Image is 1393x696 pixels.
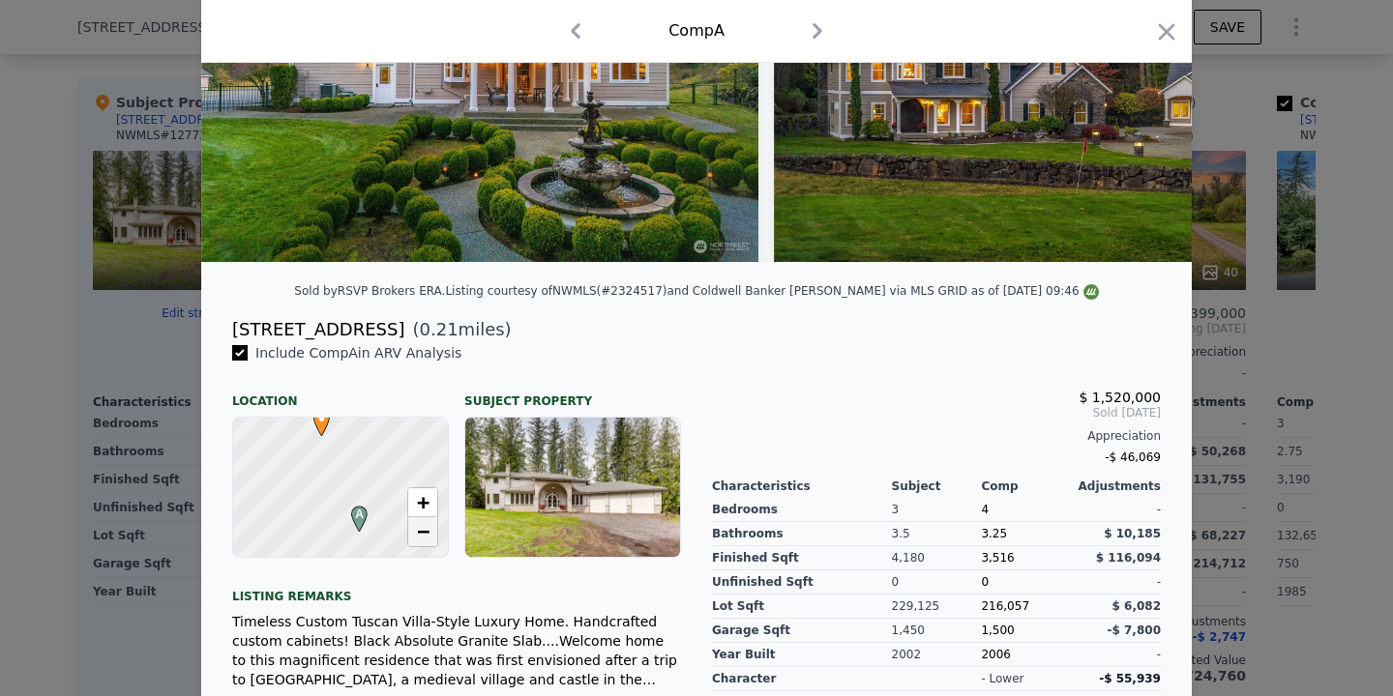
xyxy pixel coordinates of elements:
[309,404,335,433] span: •
[981,478,1071,494] div: Comp
[981,575,989,589] span: 0
[417,490,430,514] span: +
[404,316,511,343] span: ( miles)
[712,619,892,643] div: Garage Sqft
[1108,623,1161,637] span: -$ 7,800
[668,19,725,43] div: Comp A
[892,619,982,643] div: 1,450
[1071,478,1161,494] div: Adjustments
[232,612,681,689] div: Timeless Custom Tuscan Villa-Style Luxury Home. Handcrafted custom cabinets! Black Absolute Grani...
[408,517,437,546] a: Zoom out
[464,378,681,409] div: Subject Property
[712,498,892,522] div: Bedrooms
[892,546,982,570] div: 4,180
[309,410,320,421] div: •
[445,284,1098,298] div: Listing courtesy of NWMLS (#2324517) and Coldwell Banker [PERSON_NAME] via MLS GRID as of [DATE] ...
[232,316,404,343] div: [STREET_ADDRESS]
[232,378,449,409] div: Location
[1104,527,1161,540] span: $ 10,185
[892,643,982,667] div: 2002
[981,599,1029,613] span: 216,057
[1071,570,1161,594] div: -
[420,319,459,339] span: 0.21
[712,478,892,494] div: Characteristics
[712,643,892,667] div: Year Built
[1112,599,1161,613] span: $ 6,082
[346,506,372,523] span: A
[248,345,469,361] span: Include Comp A in ARV Analysis
[294,284,445,298] div: Sold by RSVP Brokers ERA .
[892,570,982,594] div: 0
[892,594,982,619] div: 229,125
[712,570,892,594] div: Unfinished Sqft
[981,551,1014,565] span: 3,516
[892,478,982,494] div: Subject
[1079,390,1161,405] span: $ 1,520,000
[981,522,1071,546] div: 3.25
[712,405,1161,420] span: Sold [DATE]
[981,671,1023,686] div: - lower
[712,546,892,570] div: Finished Sqft
[981,643,1071,667] div: 2006
[232,573,681,604] div: Listing remarks
[408,488,437,517] a: Zoom in
[981,623,1014,637] span: 1,500
[712,428,1161,444] div: Appreciation
[1105,450,1161,464] span: -$ 46,069
[1071,498,1161,522] div: -
[712,522,892,546] div: Bathrooms
[1096,551,1161,565] span: $ 116,094
[981,503,989,516] span: 4
[892,522,982,546] div: 3.5
[346,506,358,517] div: A
[1099,672,1161,685] span: -$ 55,939
[1083,284,1099,300] img: NWMLS Logo
[892,498,982,522] div: 3
[712,667,892,691] div: character
[417,519,430,543] span: −
[1071,643,1161,667] div: -
[712,594,892,619] div: Lot Sqft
